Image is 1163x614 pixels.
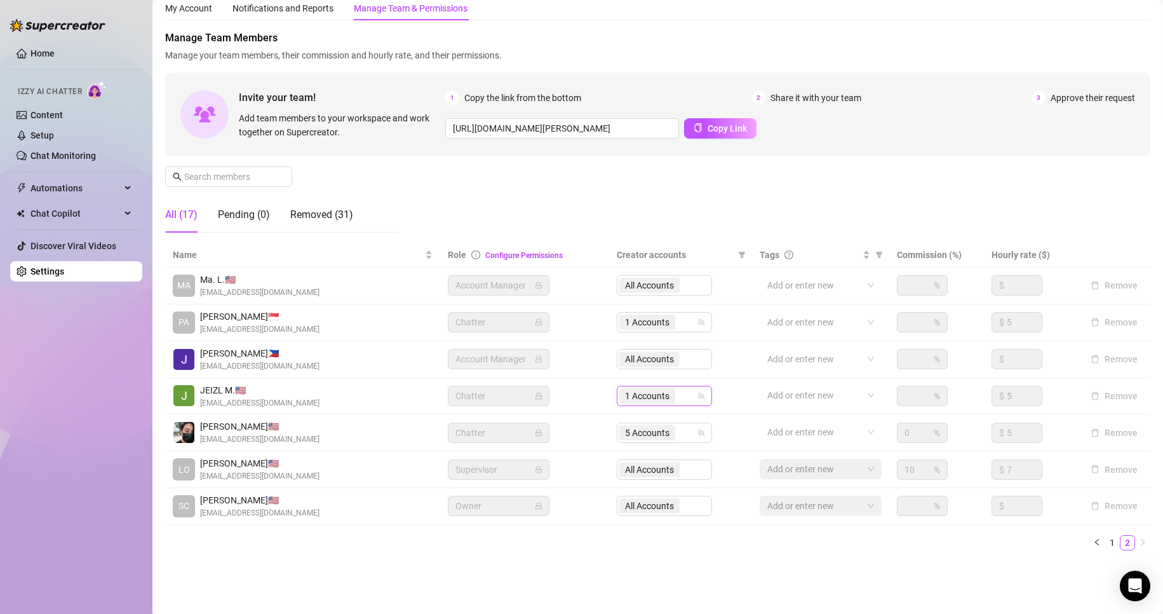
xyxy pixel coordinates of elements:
span: right [1139,538,1146,546]
span: Chatter [455,313,542,332]
span: lock [535,318,542,326]
span: 1 Accounts [619,315,675,330]
span: Manage your team members, their commission and hourly rate, and their permissions. [165,48,1150,62]
span: [EMAIL_ADDRESS][DOMAIN_NAME] [200,287,319,299]
th: Name [165,243,440,268]
span: 3 [1032,91,1045,105]
span: lock [535,282,542,289]
img: Chat Copilot [17,209,25,218]
a: Discover Viral Videos [30,241,116,251]
span: copy [694,123,703,132]
span: Name [173,248,422,262]
li: Next Page [1135,535,1150,550]
th: Hourly rate ($) [984,243,1078,268]
span: filter [875,251,883,259]
img: logo-BBDzfeDw.svg [10,19,105,32]
img: john kenneth santillan [173,422,194,443]
span: 1 Accounts [625,389,669,403]
div: Manage Team & Permissions [354,1,467,15]
span: lock [535,355,542,363]
span: [EMAIL_ADDRESS][DOMAIN_NAME] [200,324,319,336]
div: Notifications and Reports [232,1,333,15]
span: lock [535,392,542,400]
span: Share it with your team [770,91,861,105]
button: Remove [1086,351,1143,367]
span: [EMAIL_ADDRESS][DOMAIN_NAME] [200,360,319,372]
span: [EMAIL_ADDRESS][DOMAIN_NAME] [200,507,319,519]
div: My Account [165,1,212,15]
span: filter [873,245,885,264]
span: filter [736,245,748,264]
a: Settings [30,266,64,276]
span: [PERSON_NAME] 🇸🇬 [200,310,319,324]
span: [PERSON_NAME] 🇺🇸 [200,456,319,470]
button: Remove [1086,462,1143,477]
span: Automations [30,178,121,198]
button: Remove [1086,498,1143,514]
button: right [1135,535,1150,550]
span: left [1093,538,1101,546]
span: [EMAIL_ADDRESS][DOMAIN_NAME] [200,433,319,446]
button: Copy Link [684,118,756,139]
span: 1 Accounts [625,315,669,329]
input: Search members [184,170,274,184]
span: Approve their request [1051,91,1135,105]
span: Copy Link [708,123,747,133]
span: 1 [445,91,459,105]
img: JEIZL MALLARI [173,385,194,406]
span: Role [448,250,466,260]
span: Supervisor [455,460,542,479]
span: Chatter [455,423,542,442]
span: team [697,429,705,437]
span: Owner [455,496,542,515]
span: [PERSON_NAME] 🇵🇭 [200,346,319,360]
span: Chat Copilot [30,203,121,224]
span: SC [178,499,189,513]
span: MA [177,278,191,292]
span: LO [178,463,190,477]
span: team [697,318,705,326]
span: 5 Accounts [619,425,675,440]
span: [EMAIL_ADDRESS][DOMAIN_NAME] [200,470,319,482]
span: 1 Accounts [619,388,675,404]
span: [PERSON_NAME] 🇺🇸 [200,493,319,507]
button: Remove [1086,278,1143,293]
span: question-circle [784,250,793,259]
span: Chatter [455,386,542,406]
span: filter [738,251,746,259]
span: info-circle [471,250,480,259]
a: 2 [1120,536,1134,550]
a: Content [30,110,63,120]
a: Chat Monitoring [30,151,96,161]
span: search [173,172,182,181]
button: Remove [1086,425,1143,440]
div: All (17) [165,207,198,222]
span: Copy the link from the bottom [464,91,581,105]
span: Ma. L. 🇺🇸 [200,273,319,287]
span: team [697,392,705,400]
img: John Lhester [173,349,194,370]
span: 2 [751,91,765,105]
span: [EMAIL_ADDRESS][DOMAIN_NAME] [200,397,319,409]
a: 1 [1105,536,1119,550]
span: Account Manager [455,276,542,295]
li: 1 [1105,535,1120,550]
button: Remove [1086,388,1143,404]
span: Tags [760,248,779,262]
span: JEIZL M. 🇺🇸 [200,383,319,397]
th: Commission (%) [889,243,983,268]
span: lock [535,466,542,474]
span: Invite your team! [239,90,445,106]
button: Remove [1086,315,1143,330]
span: Creator accounts [617,248,733,262]
span: lock [535,502,542,510]
button: left [1089,535,1105,550]
a: Configure Permissions [485,251,563,260]
span: Manage Team Members [165,31,1150,46]
span: thunderbolt [17,183,27,193]
div: Pending (0) [218,207,270,222]
span: Account Manager [455,350,542,369]
li: Previous Page [1089,535,1105,550]
span: Add team members to your workspace and work together on Supercreator. [239,111,440,139]
span: 5 Accounts [625,426,669,440]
